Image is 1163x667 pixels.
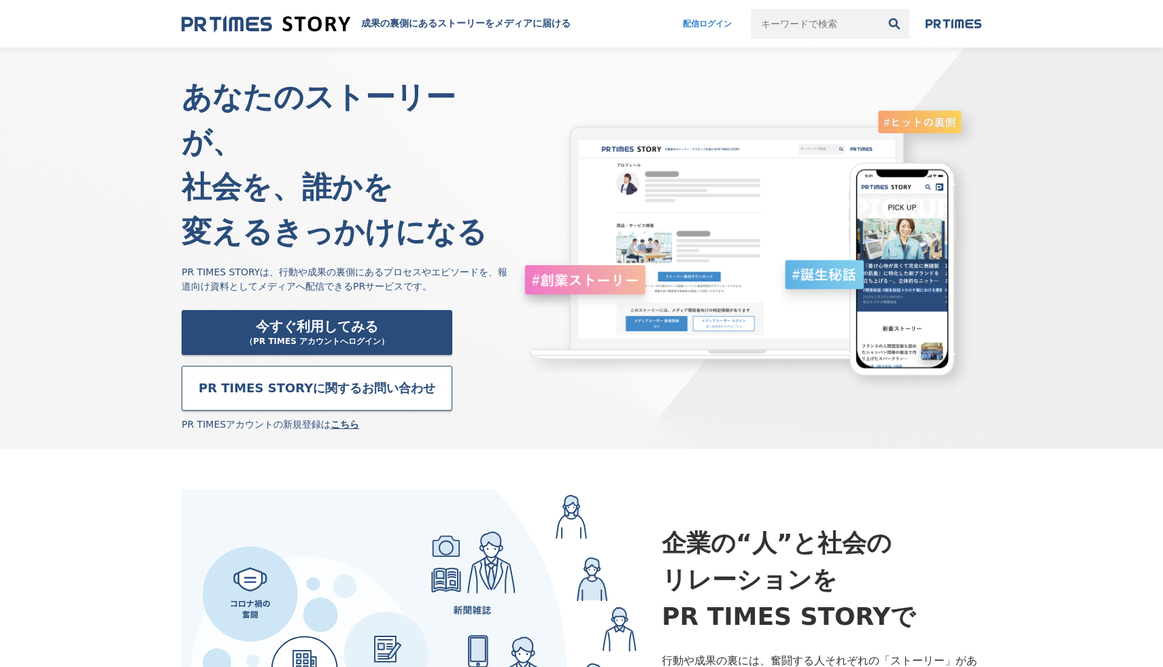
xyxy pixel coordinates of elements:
[669,9,745,39] a: 配信ログイン
[926,18,981,29] img: prtimes
[182,366,452,411] a: PR TIMES STORYに関するお問い合わせ
[361,18,571,30] h1: 成果の裏側にあるストーリーをメディアに届ける
[182,15,350,33] img: 成果の裏側にあるストーリーをメディアに届ける
[182,416,359,432] p: PR TIMESアカウントの新規登録は
[182,265,515,294] p: PR TIMES STORYは、行動や成果の裏側にあるプロセスやエピソードを、報道向け資料としてメディアへ配信できるPRサービスです。
[751,9,879,39] input: キーワードで検索
[515,101,981,396] img: story-top
[182,15,571,33] a: 成果の裏側にあるストーリーをメディアに届ける 成果の裏側にあるストーリーをメディアに届ける
[331,419,359,430] a: こちら
[662,525,981,635] h3: 企業の“人”と社会の リレーションを PR TIMES STORYで
[182,75,515,254] h3: あなたのストーリーが、 社会を、誰かを 変えるきっかけになる
[245,336,389,347] span: （PR TIMES アカウントへログイン）
[182,310,452,355] a: 今すぐ利用してみる（PR TIMES アカウントへログイン）
[879,9,909,39] button: 検索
